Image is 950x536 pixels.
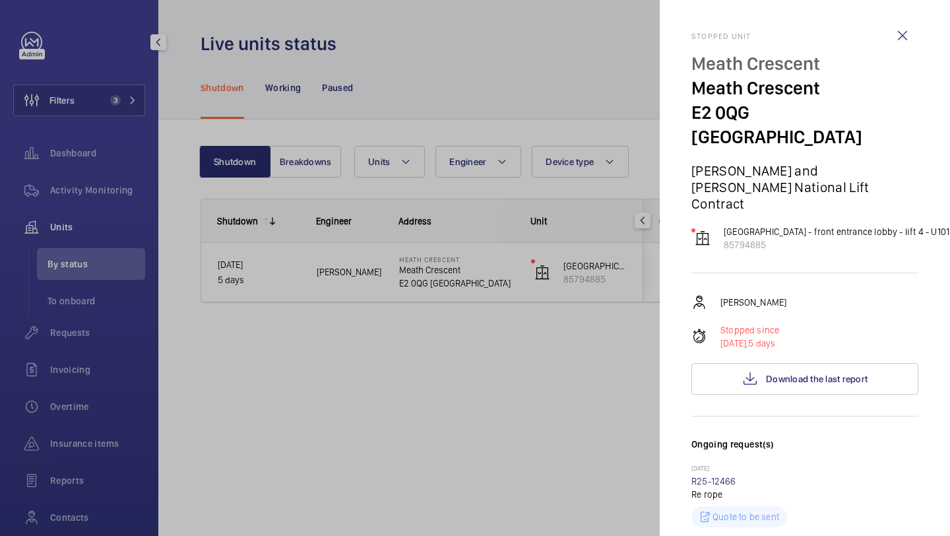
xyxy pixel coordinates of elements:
a: R25-12466 [691,476,736,486]
button: Download the last report [691,363,918,395]
img: elevator.svg [695,230,711,246]
p: [PERSON_NAME] [720,296,786,309]
p: E2 0QG [GEOGRAPHIC_DATA] [691,100,918,149]
p: [DATE] [691,464,918,475]
p: Quote to be sent [712,510,779,523]
p: Meath Crescent [691,51,918,76]
span: Download the last report [766,374,868,384]
p: Stopped since [720,323,779,337]
p: [PERSON_NAME] and [PERSON_NAME] National Lift Contract [691,162,918,212]
h2: Stopped unit [691,32,918,41]
p: Meath Crescent [691,76,918,100]
p: 5 days [720,337,779,350]
h3: Ongoing request(s) [691,438,918,464]
span: [DATE], [720,338,748,349]
p: Re rope [691,488,918,501]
